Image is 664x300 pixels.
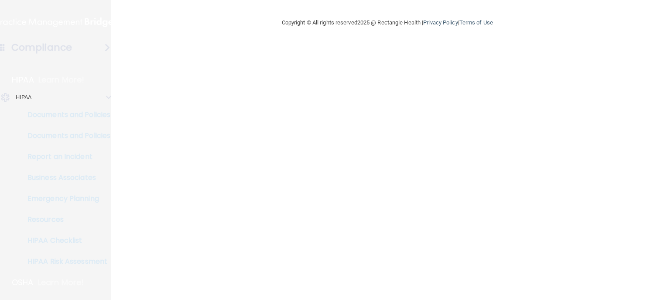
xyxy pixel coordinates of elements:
p: Business Associates [6,173,125,182]
a: Terms of Use [459,19,493,26]
a: Privacy Policy [423,19,458,26]
p: Report an Incident [6,152,125,161]
p: HIPAA Risk Assessment [6,257,125,266]
div: Copyright © All rights reserved 2025 @ Rectangle Health | | [228,9,547,37]
p: Resources [6,215,125,224]
p: Documents and Policies [6,110,125,119]
p: OSHA [12,277,34,288]
p: HIPAA [12,75,34,85]
p: HIPAA [16,92,32,103]
p: Emergency Planning [6,194,125,203]
p: Learn More! [38,75,85,85]
p: HIPAA Checklist [6,236,125,245]
p: Learn More! [38,277,84,288]
h4: Compliance [11,41,72,54]
p: Documents and Policies [6,131,125,140]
